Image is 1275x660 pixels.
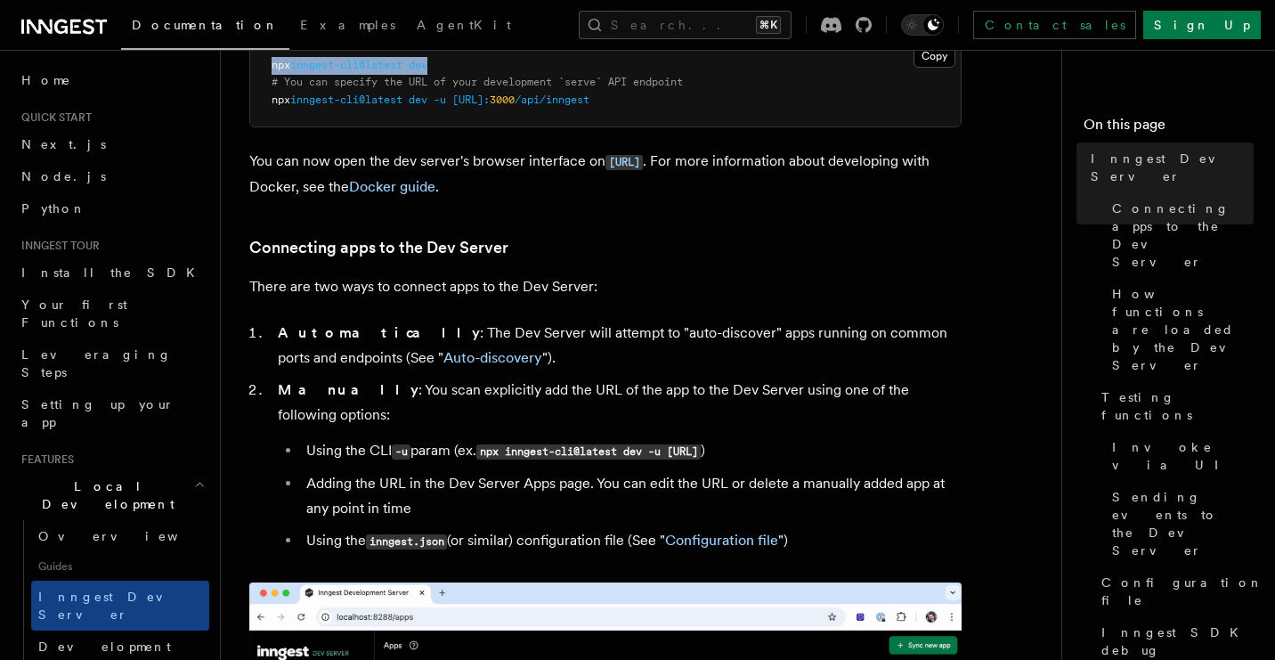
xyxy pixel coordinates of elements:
[901,14,944,36] button: Toggle dark mode
[14,64,209,96] a: Home
[1101,388,1254,424] span: Testing functions
[278,324,480,341] strong: Automatically
[366,534,447,550] code: inngest.json
[21,201,86,216] span: Python
[249,274,962,299] p: There are two ways to connect apps to the Dev Server:
[1112,285,1254,374] span: How functions are loaded by the Dev Server
[973,11,1136,39] a: Contact sales
[417,18,511,32] span: AgentKit
[756,16,781,34] kbd: ⌘K
[14,239,100,253] span: Inngest tour
[452,94,490,106] span: [URL]:
[392,444,410,460] code: -u
[301,528,962,554] li: Using the (or similar) configuration file (See " ")
[14,192,209,224] a: Python
[272,59,290,71] span: npx
[272,76,683,88] span: # You can specify the URL of your development `serve` API endpoint
[290,59,402,71] span: inngest-cli@latest
[1112,488,1254,559] span: Sending events to the Dev Server
[249,149,962,200] p: You can now open the dev server's browser interface on . For more information about developing wi...
[21,297,127,330] span: Your first Functions
[14,110,92,125] span: Quick start
[1105,278,1254,381] a: How functions are loaded by the Dev Server
[21,137,106,151] span: Next.js
[301,471,962,521] li: Adding the URL in the Dev Server Apps page. You can edit the URL or delete a manually added app a...
[14,470,209,520] button: Local Development
[1091,150,1254,185] span: Inngest Dev Server
[443,349,542,366] a: Auto-discovery
[605,152,643,169] a: [URL]
[409,59,427,71] span: dev
[14,388,209,438] a: Setting up your app
[14,160,209,192] a: Node.js
[290,94,402,106] span: inngest-cli@latest
[21,347,172,379] span: Leveraging Steps
[1094,381,1254,431] a: Testing functions
[31,520,209,552] a: Overview
[1112,200,1254,271] span: Connecting apps to the Dev Server
[1105,192,1254,278] a: Connecting apps to the Dev Server
[1105,431,1254,481] a: Invoke via UI
[434,94,446,106] span: -u
[1143,11,1261,39] a: Sign Up
[14,128,209,160] a: Next.js
[14,452,74,467] span: Features
[21,169,106,183] span: Node.js
[515,94,589,106] span: /api/inngest
[272,94,290,106] span: npx
[300,18,395,32] span: Examples
[914,45,955,68] button: Copy
[31,581,209,631] a: Inngest Dev Server
[1084,143,1254,192] a: Inngest Dev Server
[301,438,962,464] li: Using the CLI param (ex. )
[278,381,418,398] strong: Manually
[1112,438,1254,474] span: Invoke via UI
[476,444,701,460] code: npx inngest-cli@latest dev -u [URL]
[1101,574,1263,609] span: Configuration file
[409,94,427,106] span: dev
[14,477,194,513] span: Local Development
[38,529,222,543] span: Overview
[31,552,209,581] span: Guides
[21,265,206,280] span: Install the SDK
[121,5,289,50] a: Documentation
[272,378,962,554] li: : You scan explicitly add the URL of the app to the Dev Server using one of the following options:
[21,397,175,429] span: Setting up your app
[1105,481,1254,566] a: Sending events to the Dev Server
[289,5,406,48] a: Examples
[1094,566,1254,616] a: Configuration file
[349,178,435,195] a: Docker guide
[14,338,209,388] a: Leveraging Steps
[14,289,209,338] a: Your first Functions
[579,11,792,39] button: Search...⌘K
[38,590,191,622] span: Inngest Dev Server
[249,235,508,260] a: Connecting apps to the Dev Server
[490,94,515,106] span: 3000
[665,532,778,549] a: Configuration file
[1084,114,1254,143] h4: On this page
[132,18,279,32] span: Documentation
[21,71,71,89] span: Home
[605,155,643,170] code: [URL]
[272,321,962,371] li: : The Dev Server will attempt to "auto-discover" apps running on common ports and endpoints (See ...
[406,5,522,48] a: AgentKit
[14,257,209,289] a: Install the SDK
